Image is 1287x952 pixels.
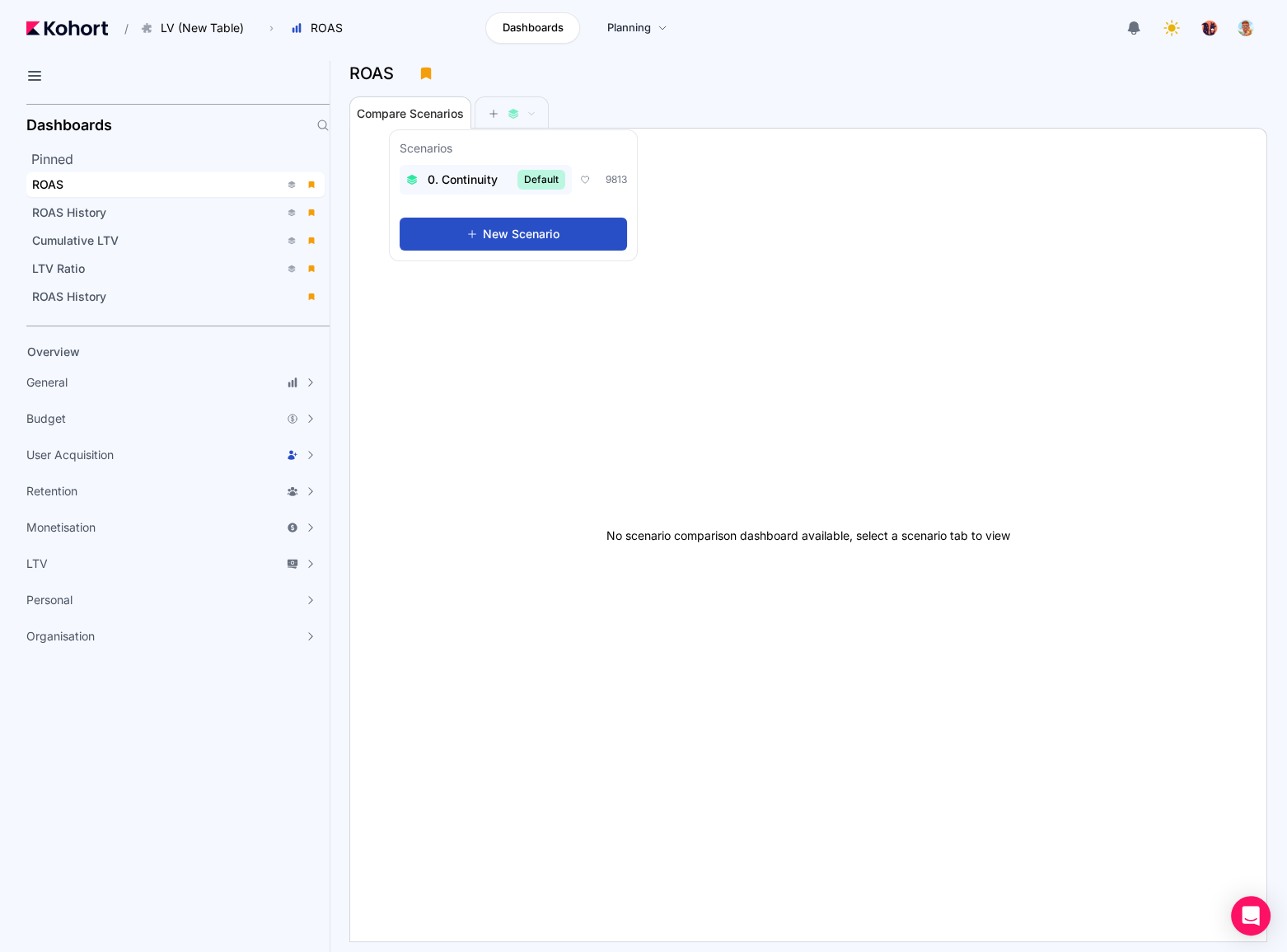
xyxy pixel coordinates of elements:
[26,172,325,197] a: ROAS
[428,171,498,188] span: 0. Continuity
[21,340,302,364] a: Overview
[27,345,80,359] span: Overview
[26,519,96,536] span: Monetisation
[26,284,325,309] a: ROAS History
[1201,20,1218,36] img: logo_TreesPlease_20230726120307121221.png
[32,261,85,275] span: LTV Ratio
[357,108,464,120] span: Compare Scenarios
[26,228,325,253] a: Cumulative LTV
[400,218,627,251] button: New Scenario
[31,149,330,169] h2: Pinned
[502,20,563,36] span: Dashboards
[1231,896,1271,936] div: Open Intercom Messenger
[266,21,277,35] span: ›
[282,14,360,42] button: ROAS
[311,20,343,36] span: ROAS
[485,12,580,44] a: Dashboards
[32,205,106,219] span: ROAS History
[606,173,627,186] span: 9813
[26,118,112,133] h2: Dashboards
[32,289,106,303] span: ROAS History
[26,374,68,391] span: General
[400,165,572,195] button: 0. ContinuityDefault
[111,20,129,37] span: /
[483,226,559,242] span: New Scenario
[26,21,108,35] img: Kohort logo
[161,20,244,36] span: LV (New Table)
[32,177,63,191] span: ROAS
[26,592,73,608] span: Personal
[350,129,1266,941] div: No scenario comparison dashboard available, select a scenario tab to view
[26,628,95,645] span: Organisation
[349,65,404,82] h3: ROAS
[400,140,452,160] h3: Scenarios
[132,14,261,42] button: LV (New Table)
[32,233,119,247] span: Cumulative LTV
[517,170,565,190] span: Default
[26,200,325,225] a: ROAS History
[26,410,66,427] span: Budget
[590,12,685,44] a: Planning
[607,20,651,36] span: Planning
[26,256,325,281] a: LTV Ratio
[26,556,48,572] span: LTV
[26,483,77,499] span: Retention
[26,447,114,463] span: User Acquisition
